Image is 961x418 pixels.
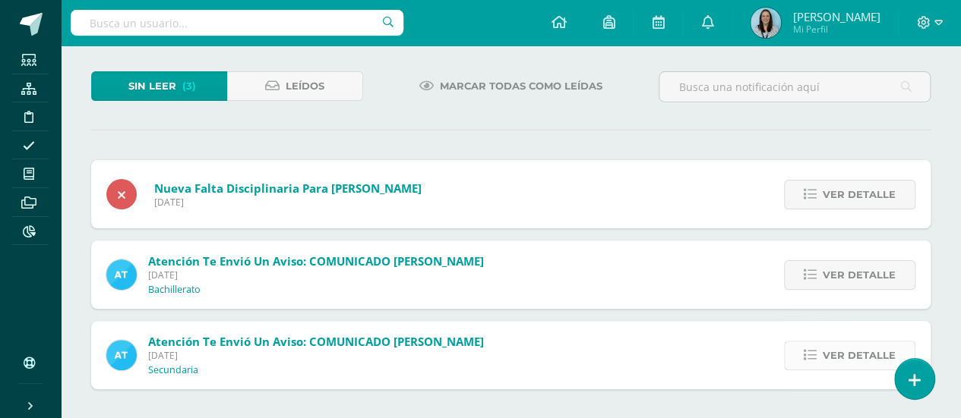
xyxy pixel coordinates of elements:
span: [PERSON_NAME] [792,9,880,24]
span: Ver detalle [823,181,896,209]
span: Atención te envió un aviso: COMUNICADO [PERSON_NAME] [148,334,484,349]
input: Busca un usuario... [71,10,403,36]
span: [DATE] [148,349,484,362]
span: Mi Perfil [792,23,880,36]
a: Sin leer(3) [91,71,227,101]
span: Nueva falta disciplinaria para [PERSON_NAME] [154,181,422,196]
span: Sin leer [128,72,176,100]
span: Leídos [286,72,324,100]
img: 5a6f75ce900a0f7ea551130e923f78ee.png [751,8,781,38]
input: Busca una notificación aquí [659,72,930,102]
span: Atención te envió un aviso: COMUNICADO [PERSON_NAME] [148,253,484,269]
a: Leídos [227,71,363,101]
span: Ver detalle [823,341,896,369]
img: 9fc725f787f6a993fc92a288b7a8b70c.png [106,259,137,290]
span: (3) [182,72,196,100]
span: Marcar todas como leídas [440,72,602,100]
a: Marcar todas como leídas [400,71,621,101]
img: 9fc725f787f6a993fc92a288b7a8b70c.png [106,340,137,370]
p: Bachillerato [148,284,201,296]
span: [DATE] [154,196,422,209]
span: Ver detalle [823,261,896,289]
p: Secundaria [148,364,198,376]
span: [DATE] [148,269,484,281]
